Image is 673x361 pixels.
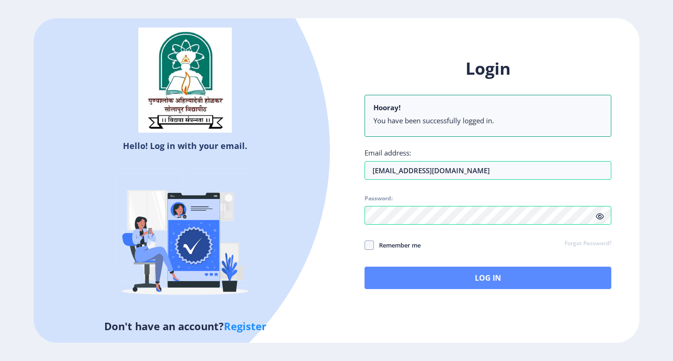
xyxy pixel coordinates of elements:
[138,28,232,133] img: sulogo.png
[41,319,329,333] h5: Don't have an account?
[365,267,611,289] button: Log In
[565,240,611,248] a: Forgot Password?
[365,57,611,80] h1: Login
[365,161,611,180] input: Email address
[365,148,411,157] label: Email address:
[373,116,602,125] li: You have been successfully logged in.
[374,240,421,251] span: Remember me
[103,155,267,319] img: Verified-rafiki.svg
[224,319,266,333] a: Register
[373,103,401,112] b: Hooray!
[365,195,393,202] label: Password:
